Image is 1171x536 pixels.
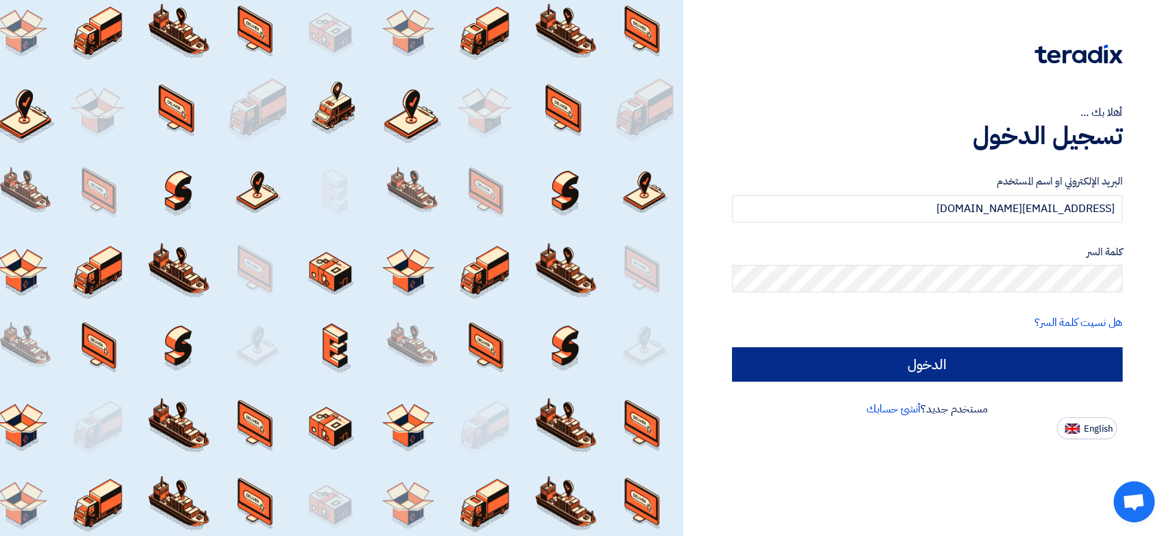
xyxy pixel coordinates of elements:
[732,121,1122,151] h1: تسجيل الدخول
[732,401,1122,417] div: مستخدم جديد؟
[1065,423,1080,434] img: en-US.png
[1034,314,1122,331] a: هل نسيت كلمة السر؟
[866,401,921,417] a: أنشئ حسابك
[732,244,1122,260] label: كلمة السر
[732,347,1122,382] input: الدخول
[1113,481,1155,522] a: Open chat
[1084,424,1113,434] span: English
[732,174,1122,189] label: البريد الإلكتروني او اسم المستخدم
[1056,417,1117,439] button: English
[732,104,1122,121] div: أهلا بك ...
[732,195,1122,222] input: أدخل بريد العمل الإلكتروني او اسم المستخدم الخاص بك ...
[1034,45,1122,64] img: Teradix logo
